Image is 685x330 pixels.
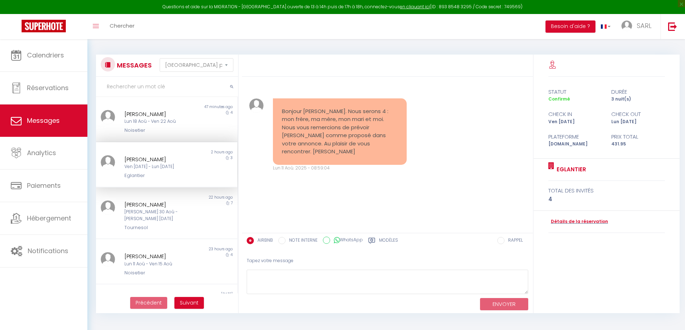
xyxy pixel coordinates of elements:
[124,110,197,118] div: [PERSON_NAME]
[166,149,237,155] div: 2 hours ago
[247,252,528,270] div: Tapez votre message
[101,110,115,124] img: ...
[607,133,670,141] div: Prix total
[124,172,197,179] div: Eglantier
[379,237,398,246] label: Modèles
[230,252,233,257] span: 4
[166,104,237,110] div: 47 minutes ago
[330,237,363,245] label: WhatsApp
[104,14,140,39] a: Chercher
[27,214,71,223] span: Hébergement
[124,224,197,231] div: Tournesol
[27,116,60,125] span: Messages
[548,218,608,225] a: Détails de la réservation
[27,181,61,190] span: Paiements
[637,21,652,30] span: SARL
[554,165,586,174] a: Eglantier
[27,83,69,92] span: Réservations
[115,57,152,73] h3: MESSAGES
[130,297,167,309] button: Previous
[480,298,528,311] button: ENVOYER
[544,133,607,141] div: Plateforme
[616,14,661,39] a: ... SARL
[282,107,398,156] pre: Bonjour [PERSON_NAME]. Nous serons 4 : mon frère, ma mère, mon mari et moi. Nous vous remercions ...
[27,148,56,157] span: Analytics
[174,297,204,309] button: Next
[548,96,570,102] span: Confirmé
[101,200,115,215] img: ...
[607,110,670,118] div: check out
[544,110,607,118] div: check in
[607,118,670,125] div: Lun [DATE]
[273,165,407,172] div: Lun 11 Aoû. 2025 - 08:59:04
[286,237,318,245] label: NOTE INTERNE
[544,118,607,125] div: Ven [DATE]
[101,155,115,169] img: ...
[124,269,197,276] div: Noisetier
[124,252,197,261] div: [PERSON_NAME]
[607,96,670,103] div: 3 nuit(s)
[254,237,273,245] label: AIRBNB
[230,155,233,161] span: 3
[544,141,607,148] div: [DOMAIN_NAME]
[22,20,66,32] img: Super Booking
[607,88,670,96] div: durée
[124,118,197,125] div: Lun 18 Aoû - Ven 22 Aoû
[124,261,197,268] div: Lun 11 Aoû - Ven 15 Aoû
[28,246,68,255] span: Notifications
[124,209,197,222] div: [PERSON_NAME] 30 Aoû - [PERSON_NAME] [DATE]
[249,98,264,113] img: ...
[548,186,665,195] div: total des invités
[504,237,523,245] label: RAPPEL
[166,292,237,297] div: [DATE]
[166,246,237,252] div: 23 hours ago
[124,163,197,170] div: Ven [DATE] - Lun [DATE]
[110,22,134,29] span: Chercher
[548,195,665,204] div: 4
[27,51,64,60] span: Calendriers
[655,300,685,330] iframe: LiveChat chat widget
[136,299,162,306] span: Précédent
[400,4,430,10] a: en cliquant ici
[230,110,233,115] span: 4
[96,77,238,97] input: Rechercher un mot clé
[166,195,237,200] div: 22 hours ago
[124,155,197,164] div: [PERSON_NAME]
[124,200,197,209] div: [PERSON_NAME]
[545,20,595,33] button: Besoin d'aide ?
[621,20,632,31] img: ...
[607,141,670,148] div: 431.95
[124,127,197,134] div: Noisetier
[180,299,198,306] span: Suivant
[544,88,607,96] div: statut
[101,252,115,266] img: ...
[231,200,233,206] span: 7
[668,22,677,31] img: logout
